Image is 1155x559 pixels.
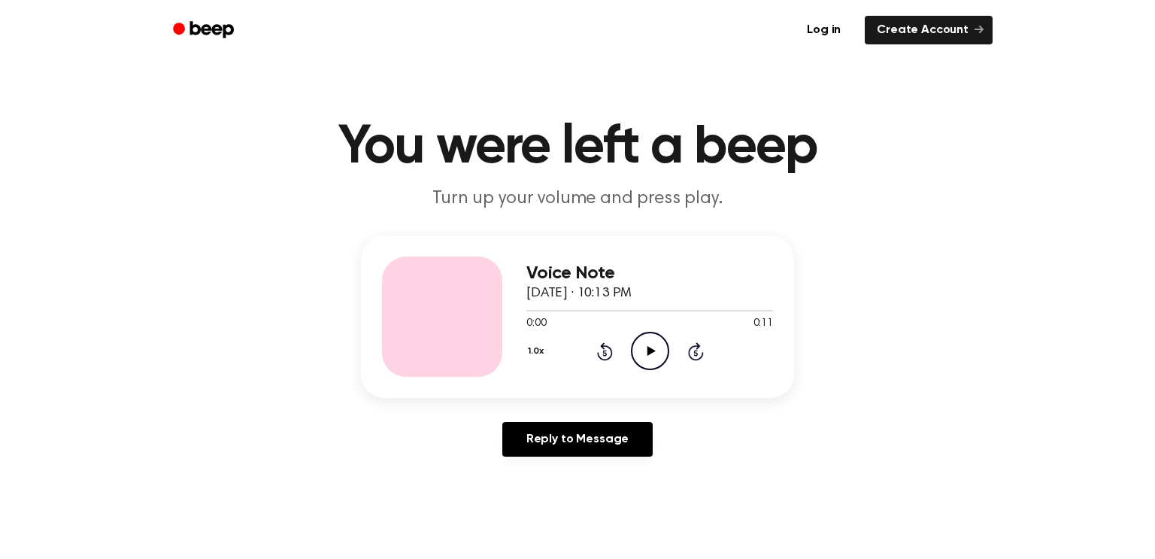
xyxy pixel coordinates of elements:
[526,339,549,364] button: 1.0x
[502,422,653,457] a: Reply to Message
[526,287,632,300] span: [DATE] · 10:13 PM
[753,316,773,332] span: 0:11
[162,16,247,45] a: Beep
[865,16,993,44] a: Create Account
[289,187,866,211] p: Turn up your volume and press play.
[792,13,856,47] a: Log in
[192,120,962,175] h1: You were left a beep
[526,316,546,332] span: 0:00
[526,263,773,284] h3: Voice Note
